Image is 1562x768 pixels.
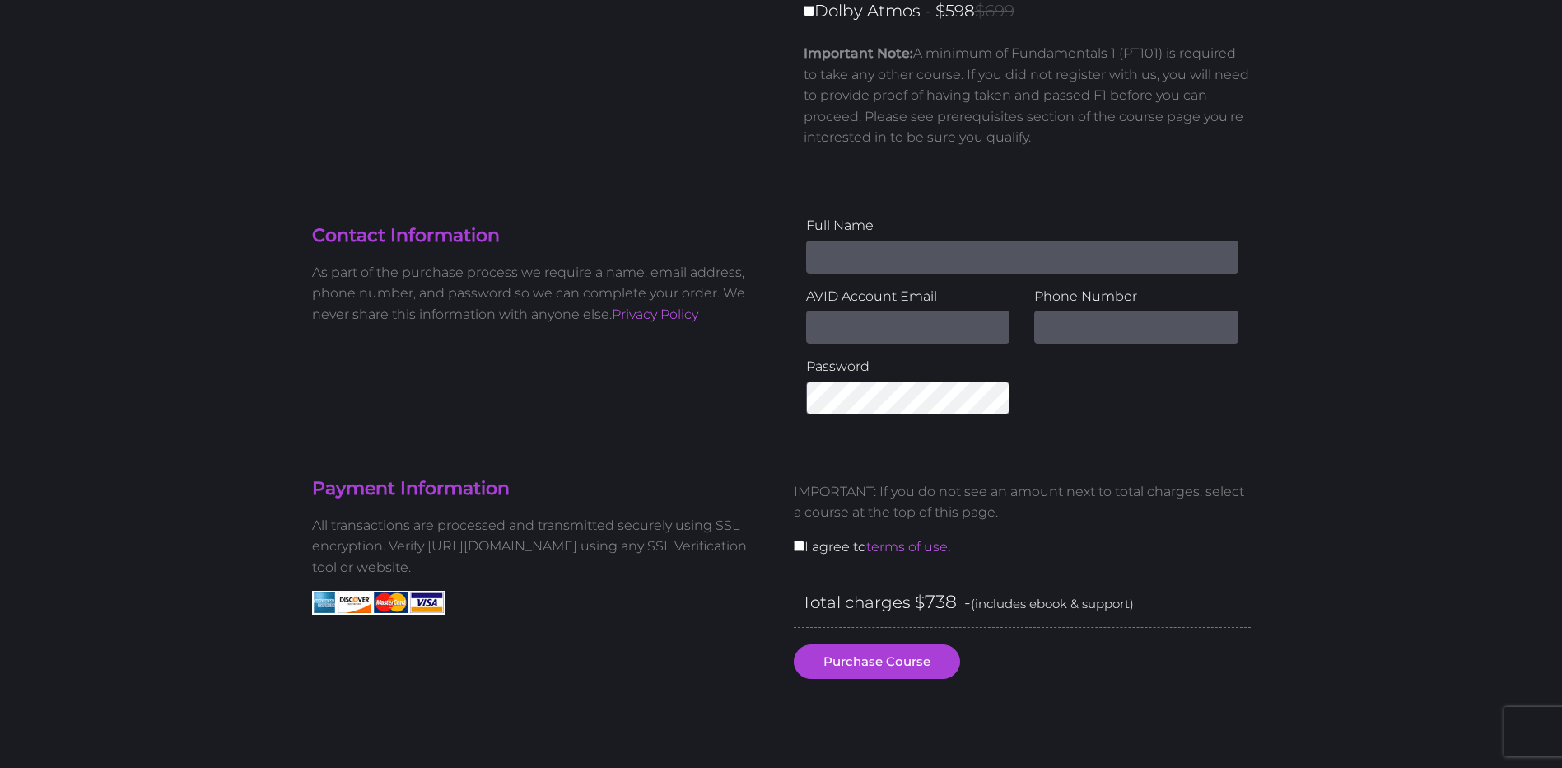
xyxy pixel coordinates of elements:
[312,591,445,615] img: American Express, Discover, MasterCard, Visa
[866,539,948,555] a: terms of use
[312,223,769,249] h4: Contact Information
[804,43,1251,148] p: A minimum of Fundamentals 1 (PT101) is required to take any other course. If you did not register...
[612,307,698,322] a: Privacy Policy
[794,481,1251,523] p: IMPORTANT: If you do not see an amount next to total charges, select a course at the top of this ...
[1034,286,1238,307] label: Phone Number
[971,596,1134,611] span: (includes ebook & support)
[804,6,814,16] input: Dolby Atmos - $598$699
[312,515,769,578] p: All transactions are processed and transmitted securely using SSL encryption. Verify [URL][DOMAIN...
[312,262,769,325] p: As part of the purchase process we require a name, email address, phone number, and password so w...
[806,356,1010,377] label: Password
[794,583,1251,628] div: Total charges $ -
[312,476,769,502] h4: Payment Information
[806,286,1010,307] label: AVID Account Email
[781,468,1263,583] div: I agree to .
[794,644,960,679] button: Purchase Course
[975,1,1014,21] span: $699
[804,45,913,61] strong: Important Note:
[806,215,1238,236] label: Full Name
